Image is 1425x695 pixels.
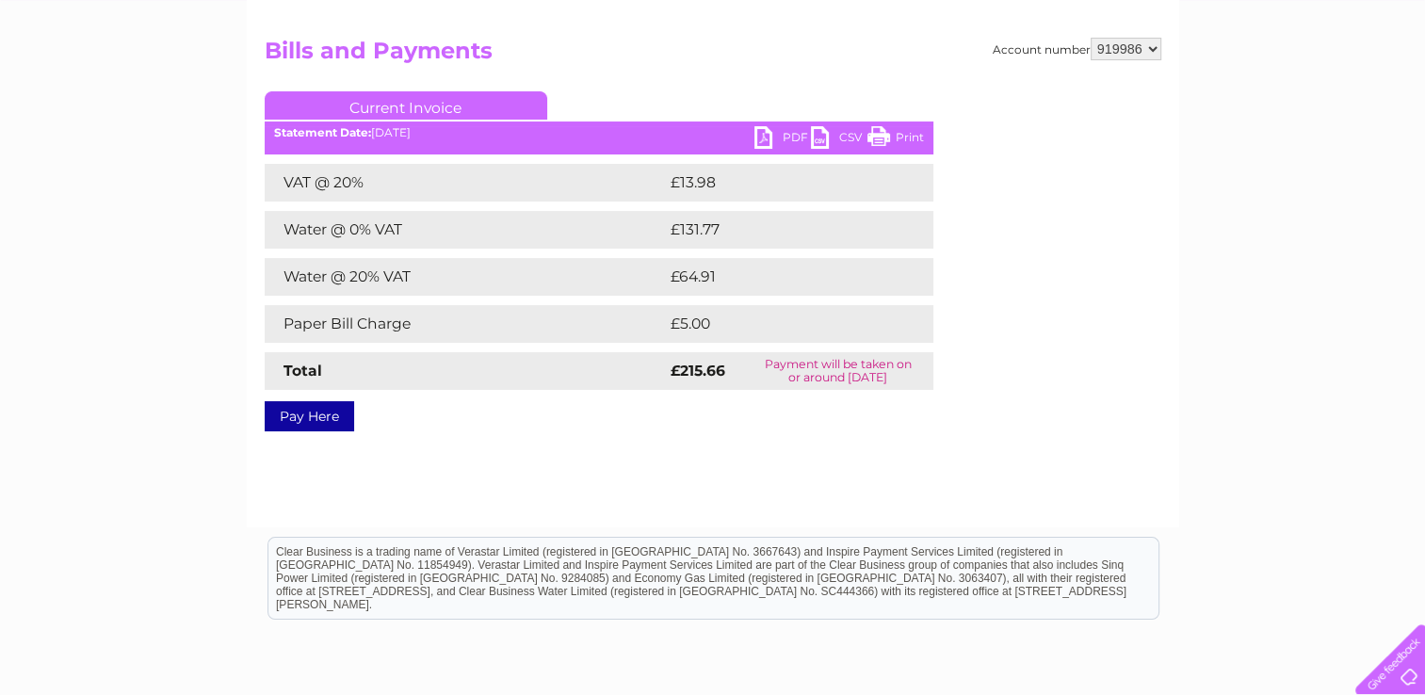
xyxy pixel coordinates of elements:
h2: Bills and Payments [265,38,1161,73]
td: VAT @ 20% [265,164,666,202]
strong: Total [283,362,322,380]
a: Pay Here [265,401,354,431]
td: £131.77 [666,211,897,249]
td: Payment will be taken on or around [DATE] [743,352,932,390]
a: Print [867,126,924,154]
a: Log out [1363,80,1407,94]
a: Energy [1141,80,1182,94]
td: £64.91 [666,258,894,296]
a: Contact [1300,80,1346,94]
b: Statement Date: [274,125,371,139]
td: £5.00 [666,305,890,343]
a: PDF [754,126,811,154]
strong: £215.66 [671,362,725,380]
a: Telecoms [1193,80,1250,94]
a: Blog [1261,80,1288,94]
div: Account number [993,38,1161,60]
td: Water @ 20% VAT [265,258,666,296]
td: £13.98 [666,164,894,202]
div: Clear Business is a trading name of Verastar Limited (registered in [GEOGRAPHIC_DATA] No. 3667643... [268,10,1158,91]
div: [DATE] [265,126,933,139]
a: Water [1093,80,1129,94]
img: logo.png [50,49,146,106]
td: Water @ 0% VAT [265,211,666,249]
td: Paper Bill Charge [265,305,666,343]
a: CSV [811,126,867,154]
a: 0333 014 3131 [1070,9,1200,33]
a: Current Invoice [265,91,547,120]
